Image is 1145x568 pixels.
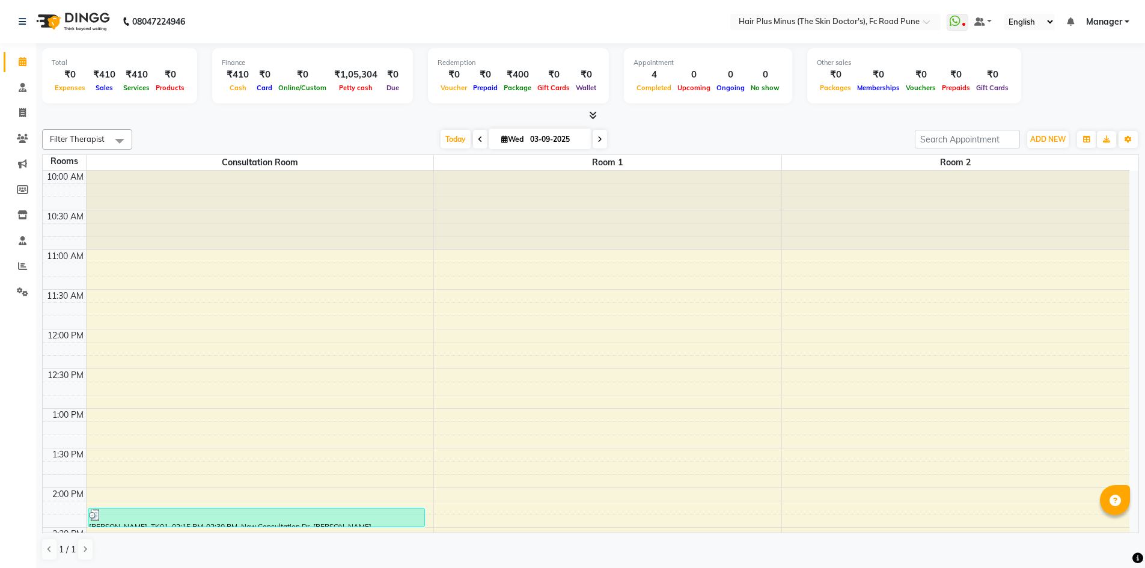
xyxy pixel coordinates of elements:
[120,84,153,92] span: Services
[222,68,254,82] div: ₹410
[52,68,88,82] div: ₹0
[438,84,470,92] span: Voucher
[222,58,403,68] div: Finance
[50,528,86,540] div: 2:30 PM
[441,130,471,148] span: Today
[43,155,86,168] div: Rooms
[573,84,599,92] span: Wallet
[44,171,86,183] div: 10:00 AM
[1086,16,1122,28] span: Manager
[275,68,329,82] div: ₹0
[434,155,781,170] span: Room 1
[527,130,587,148] input: 2025-09-03
[634,68,674,82] div: 4
[254,84,275,92] span: Card
[87,155,434,170] span: Consultation Room
[854,84,903,92] span: Memberships
[748,68,783,82] div: 0
[438,68,470,82] div: ₹0
[713,84,748,92] span: Ongoing
[227,84,249,92] span: Cash
[44,210,86,223] div: 10:30 AM
[50,409,86,421] div: 1:00 PM
[120,68,153,82] div: ₹410
[50,134,105,144] span: Filter Therapist
[973,84,1012,92] span: Gift Cards
[153,68,188,82] div: ₹0
[45,369,86,382] div: 12:30 PM
[470,84,501,92] span: Prepaid
[501,68,534,82] div: ₹400
[1030,135,1066,144] span: ADD NEW
[153,84,188,92] span: Products
[915,130,1020,148] input: Search Appointment
[382,68,403,82] div: ₹0
[132,5,185,38] b: 08047224946
[52,84,88,92] span: Expenses
[713,68,748,82] div: 0
[438,58,599,68] div: Redemption
[336,84,376,92] span: Petty cash
[634,58,783,68] div: Appointment
[501,84,534,92] span: Package
[275,84,329,92] span: Online/Custom
[50,488,86,501] div: 2:00 PM
[470,68,501,82] div: ₹0
[88,68,120,82] div: ₹410
[44,290,86,302] div: 11:30 AM
[817,68,854,82] div: ₹0
[59,543,76,556] span: 1 / 1
[31,5,113,38] img: logo
[939,68,973,82] div: ₹0
[383,84,402,92] span: Due
[854,68,903,82] div: ₹0
[973,68,1012,82] div: ₹0
[748,84,783,92] span: No show
[254,68,275,82] div: ₹0
[329,68,382,82] div: ₹1,05,304
[534,68,573,82] div: ₹0
[50,448,86,461] div: 1:30 PM
[498,135,527,144] span: Wed
[817,84,854,92] span: Packages
[782,155,1129,170] span: Room 2
[93,84,116,92] span: Sales
[1027,131,1069,148] button: ADD NEW
[674,84,713,92] span: Upcoming
[88,508,424,527] div: [PERSON_NAME], TK01, 02:15 PM-02:30 PM, New Consultation Dr. [PERSON_NAME]
[939,84,973,92] span: Prepaids
[45,329,86,342] div: 12:00 PM
[903,68,939,82] div: ₹0
[52,58,188,68] div: Total
[903,84,939,92] span: Vouchers
[674,68,713,82] div: 0
[44,250,86,263] div: 11:00 AM
[817,58,1012,68] div: Other sales
[634,84,674,92] span: Completed
[534,84,573,92] span: Gift Cards
[573,68,599,82] div: ₹0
